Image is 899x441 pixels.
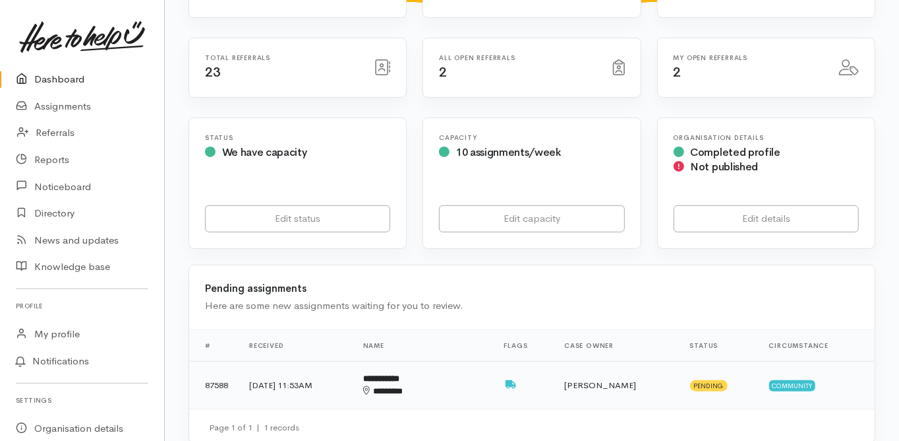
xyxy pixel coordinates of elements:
td: [PERSON_NAME] [554,361,679,408]
a: Edit capacity [439,205,624,232]
span: Completed profile [690,145,780,159]
h6: My open referrals [674,54,823,61]
small: Page 1 of 1 1 records [209,422,299,433]
h6: Status [205,134,390,141]
span: Pending [690,380,728,391]
th: Received [239,329,353,361]
th: Status [680,329,759,361]
th: Name [353,329,494,361]
td: 87588 [189,361,239,408]
span: 23 [205,64,220,81]
h6: Settings [16,391,148,409]
span: 2 [439,64,447,81]
h6: All open referrals [439,54,596,61]
a: Edit status [205,205,390,232]
th: Circumstance [759,329,875,361]
span: Community [769,380,816,391]
th: # [189,329,239,361]
th: Flags [493,329,554,361]
a: Edit details [674,205,859,232]
div: Here are some new assignments waiting for you to review. [205,298,859,314]
h6: Organisation Details [674,134,859,141]
h6: Total referrals [205,54,359,61]
span: 2 [674,64,681,81]
b: Pending assignments [205,282,306,294]
h6: Capacity [439,134,624,141]
span: | [256,422,260,433]
h6: Profile [16,297,148,315]
span: Not published [690,160,758,174]
td: [DATE] 11:53AM [239,361,353,408]
span: 10 assignments/week [456,145,561,159]
span: We have capacity [222,145,307,159]
th: Case Owner [554,329,679,361]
